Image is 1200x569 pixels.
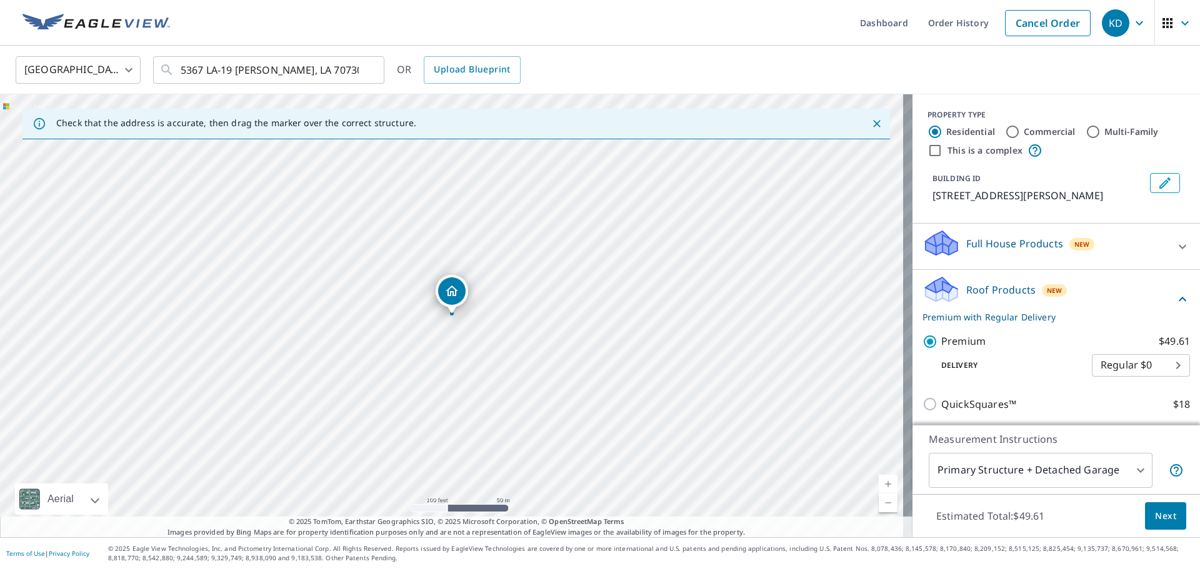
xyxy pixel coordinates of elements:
[604,517,624,526] a: Terms
[44,483,77,515] div: Aerial
[1173,397,1190,412] p: $18
[1145,502,1186,530] button: Next
[15,483,108,515] div: Aerial
[1104,126,1159,138] label: Multi-Family
[966,236,1063,251] p: Full House Products
[927,109,1185,121] div: PROPERTY TYPE
[6,550,89,557] p: |
[424,56,520,84] a: Upload Blueprint
[397,56,521,84] div: OR
[181,52,359,87] input: Search by address or latitude-longitude
[932,188,1145,203] p: [STREET_ADDRESS][PERSON_NAME]
[879,493,897,512] a: Current Level 18, Zoom Out
[922,310,1175,324] p: Premium with Regular Delivery
[922,275,1190,324] div: Roof ProductsNewPremium with Regular Delivery
[947,144,1022,157] label: This is a complex
[922,229,1190,264] div: Full House ProductsNew
[869,116,885,132] button: Close
[436,275,468,314] div: Dropped pin, building 1, Residential property, 5367 Highway 19 Ethel, LA 70730
[879,475,897,493] a: Current Level 18, Zoom In
[6,549,45,558] a: Terms of Use
[1047,285,1062,295] span: New
[49,549,89,558] a: Privacy Policy
[1155,508,1176,524] span: Next
[1159,334,1190,349] p: $49.61
[1005,10,1091,36] a: Cancel Order
[16,52,141,87] div: [GEOGRAPHIC_DATA]
[1150,173,1180,193] button: Edit building 1
[1102,9,1129,37] div: KD
[929,453,1152,488] div: Primary Structure + Detached Garage
[1074,239,1090,249] span: New
[1169,463,1184,478] span: Your report will include the primary structure and a detached garage if one exists.
[22,14,170,32] img: EV Logo
[922,360,1092,371] p: Delivery
[289,517,624,527] span: © 2025 TomTom, Earthstar Geographics SIO, © 2025 Microsoft Corporation, ©
[434,62,510,77] span: Upload Blueprint
[966,282,1036,297] p: Roof Products
[941,397,1016,412] p: QuickSquares™
[926,502,1054,530] p: Estimated Total: $49.61
[549,517,601,526] a: OpenStreetMap
[932,173,981,184] p: BUILDING ID
[1092,348,1190,383] div: Regular $0
[941,334,986,349] p: Premium
[1024,126,1076,138] label: Commercial
[108,544,1194,563] p: © 2025 Eagle View Technologies, Inc. and Pictometry International Corp. All Rights Reserved. Repo...
[946,126,995,138] label: Residential
[56,117,416,129] p: Check that the address is accurate, then drag the marker over the correct structure.
[929,432,1184,447] p: Measurement Instructions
